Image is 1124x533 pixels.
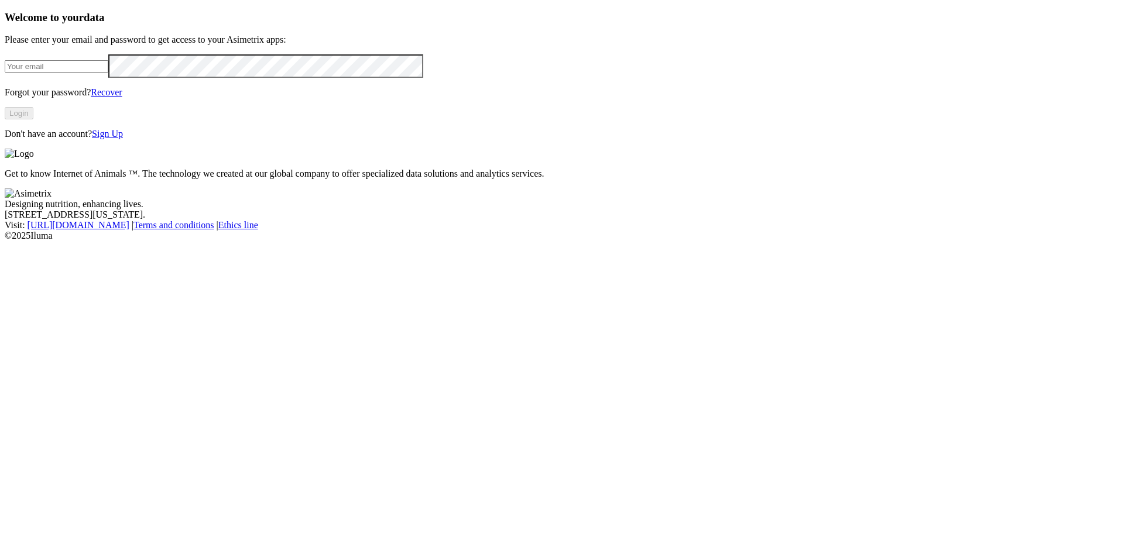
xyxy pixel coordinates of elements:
[5,11,1119,24] h3: Welcome to your
[5,199,1119,209] div: Designing nutrition, enhancing lives.
[84,11,104,23] span: data
[28,220,129,230] a: [URL][DOMAIN_NAME]
[5,87,1119,98] p: Forgot your password?
[5,129,1119,139] p: Don't have an account?
[133,220,214,230] a: Terms and conditions
[91,87,122,97] a: Recover
[92,129,123,139] a: Sign Up
[5,35,1119,45] p: Please enter your email and password to get access to your Asimetrix apps:
[5,231,1119,241] div: © 2025 Iluma
[5,169,1119,179] p: Get to know Internet of Animals ™. The technology we created at our global company to offer speci...
[218,220,258,230] a: Ethics line
[5,107,33,119] button: Login
[5,149,34,159] img: Logo
[5,209,1119,220] div: [STREET_ADDRESS][US_STATE].
[5,60,108,73] input: Your email
[5,220,1119,231] div: Visit : | |
[5,188,52,199] img: Asimetrix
